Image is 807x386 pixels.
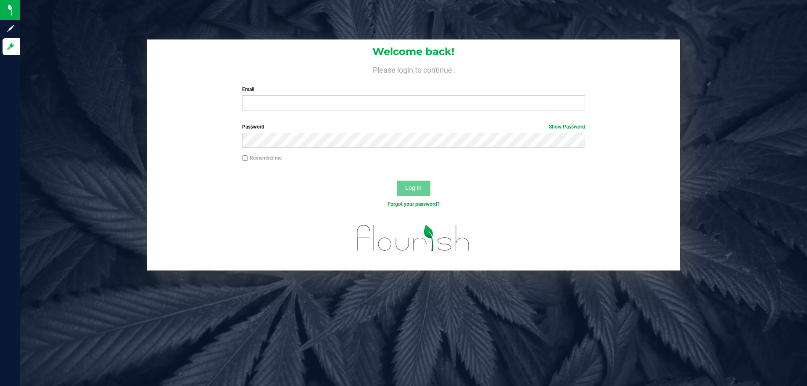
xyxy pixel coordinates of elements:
[347,217,480,260] img: flourish_logo.svg
[147,46,680,57] h1: Welcome back!
[549,124,585,130] a: Show Password
[405,184,422,191] span: Log In
[242,86,585,93] label: Email
[6,24,15,33] inline-svg: Sign up
[242,155,248,161] input: Remember me
[147,64,680,74] h4: Please login to continue.
[388,201,440,207] a: Forgot your password?
[242,124,264,130] span: Password
[242,154,282,162] label: Remember me
[397,181,430,196] button: Log In
[6,42,15,51] inline-svg: Log in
